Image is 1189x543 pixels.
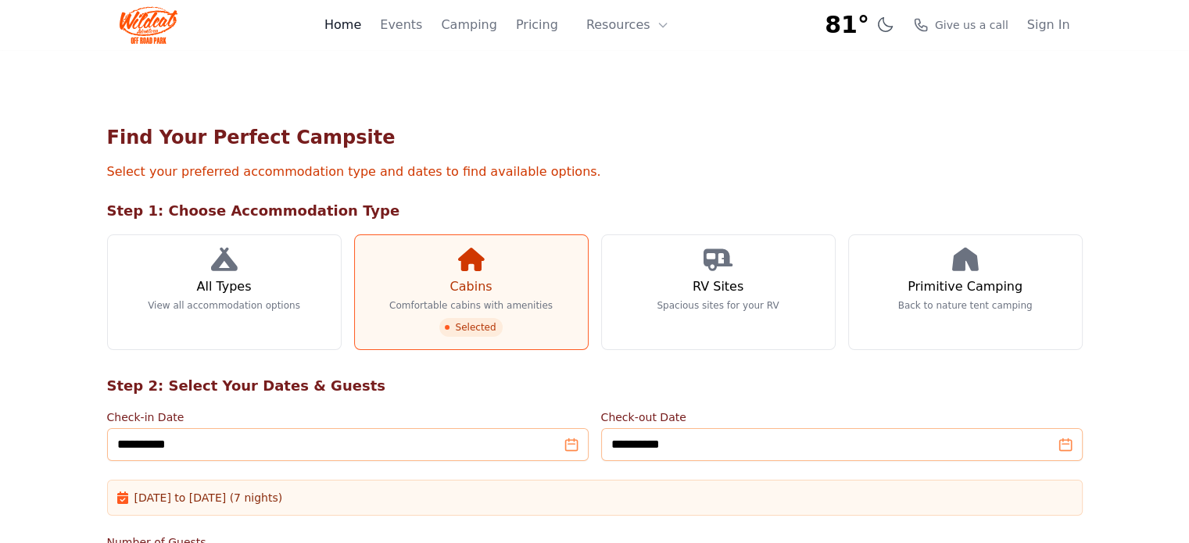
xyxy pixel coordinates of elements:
a: All Types View all accommodation options [107,234,342,350]
p: Back to nature tent camping [898,299,1033,312]
h3: Primitive Camping [908,277,1022,296]
a: RV Sites Spacious sites for your RV [601,234,836,350]
label: Check-in Date [107,409,589,425]
a: Events [380,16,422,34]
h3: RV Sites [693,277,743,296]
a: Home [324,16,361,34]
label: Check-out Date [601,409,1083,425]
p: View all accommodation options [148,299,300,312]
a: Sign In [1027,16,1070,34]
span: [DATE] to [DATE] (7 nights) [134,490,283,505]
h3: Cabins [449,277,492,296]
span: Give us a call [935,17,1008,33]
p: Spacious sites for your RV [657,299,779,312]
a: Camping [441,16,496,34]
p: Select your preferred accommodation type and dates to find available options. [107,163,1083,181]
span: 81° [825,11,869,39]
a: Cabins Comfortable cabins with amenities Selected [354,234,589,350]
h1: Find Your Perfect Campsite [107,125,1083,150]
a: Primitive Camping Back to nature tent camping [848,234,1083,350]
span: Selected [439,318,502,337]
p: Comfortable cabins with amenities [389,299,553,312]
h2: Step 2: Select Your Dates & Guests [107,375,1083,397]
a: Give us a call [913,17,1008,33]
h3: All Types [196,277,251,296]
button: Resources [577,9,679,41]
h2: Step 1: Choose Accommodation Type [107,200,1083,222]
img: Wildcat Logo [120,6,178,44]
a: Pricing [516,16,558,34]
